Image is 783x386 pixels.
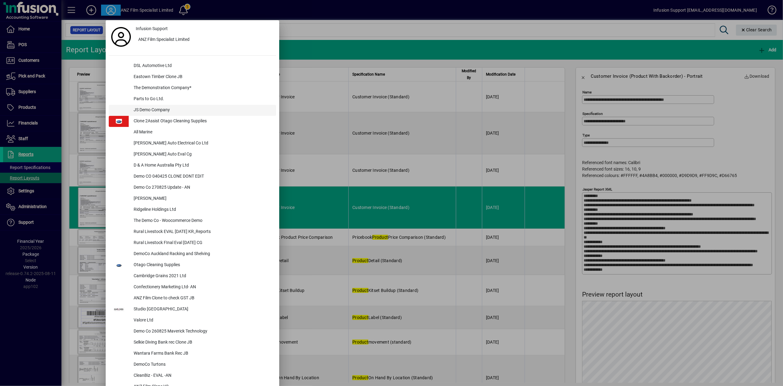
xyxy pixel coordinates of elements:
[129,182,276,193] div: Demo Co 270825 Update - AN
[133,23,276,34] a: Infusion Support
[129,249,276,260] div: DemoCo Auckland Racking and Shelving
[109,193,276,204] button: [PERSON_NAME]
[129,171,276,182] div: Demo CO 040425 CLONE DONT EDIT
[109,127,276,138] button: All Marine
[129,149,276,160] div: [PERSON_NAME] Auto Eval Cg
[109,149,276,160] button: [PERSON_NAME] Auto Eval Cg
[109,271,276,282] button: Cambridge Grains 2021 Ltd
[129,359,276,370] div: DemoCo Turtons
[129,116,276,127] div: Clone 2Assist Otago Cleaning Supplies
[129,293,276,304] div: ANZ Film Clone to check GST JB
[129,337,276,348] div: Selkie Diving Bank rec Clone JB
[129,348,276,359] div: Wantara Farms Bank Rec JB
[109,315,276,326] button: Valore Ltd
[133,34,276,45] button: ANZ Film Specialist Limited
[129,160,276,171] div: D & A Home Australia Pty Ltd
[109,116,276,127] button: Clone 2Assist Otago Cleaning Supplies
[109,282,276,293] button: Confectionery Marketing Ltd- AN
[109,171,276,182] button: Demo CO 040425 CLONE DONT EDIT
[129,215,276,226] div: The Demo Co - Woocommerce Demo
[109,304,276,315] button: Studio [GEOGRAPHIC_DATA]
[129,326,276,337] div: Demo Co 260825 Maverick Technology
[109,226,276,238] button: Rural Livestock EVAL [DATE] KR_Reports
[129,226,276,238] div: Rural Livestock EVAL [DATE] KR_Reports
[129,370,276,381] div: CleanBiz - EVAL -AN
[109,370,276,381] button: CleanBiz - EVAL -AN
[109,83,276,94] button: The Demonstration Company*
[129,315,276,326] div: Valore Ltd
[129,260,276,271] div: Otago Cleaning Supplies
[136,26,168,32] span: Infusion Support
[129,138,276,149] div: [PERSON_NAME] Auto Electrical Co Ltd
[129,83,276,94] div: The Demonstration Company*
[129,282,276,293] div: Confectionery Marketing Ltd- AN
[129,105,276,116] div: JS Demo Company
[109,249,276,260] button: DemoCo Auckland Racking and Shelving
[109,31,133,42] a: Profile
[109,72,276,83] button: Eastown Timber Clone JB
[109,348,276,359] button: Wantara Farms Bank Rec JB
[109,293,276,304] button: ANZ Film Clone to check GST JB
[109,138,276,149] button: [PERSON_NAME] Auto Electrical Co Ltd
[129,204,276,215] div: Ridgeline Holdings Ltd
[109,182,276,193] button: Demo Co 270825 Update - AN
[109,94,276,105] button: Parts to Go Ltd.
[109,204,276,215] button: Ridgeline Holdings Ltd
[129,94,276,105] div: Parts to Go Ltd.
[129,61,276,72] div: DSL Automotive Ltd
[109,337,276,348] button: Selkie Diving Bank rec Clone JB
[129,72,276,83] div: Eastown Timber Clone JB
[109,359,276,370] button: DemoCo Turtons
[129,271,276,282] div: Cambridge Grains 2021 Ltd
[109,326,276,337] button: Demo Co 260825 Maverick Technology
[109,215,276,226] button: The Demo Co - Woocommerce Demo
[129,193,276,204] div: [PERSON_NAME]
[129,127,276,138] div: All Marine
[109,260,276,271] button: Otago Cleaning Supplies
[109,61,276,72] button: DSL Automotive Ltd
[109,105,276,116] button: JS Demo Company
[109,160,276,171] button: D & A Home Australia Pty Ltd
[129,304,276,315] div: Studio [GEOGRAPHIC_DATA]
[109,238,276,249] button: Rural Livestock FInal Eval [DATE] CG
[129,238,276,249] div: Rural Livestock FInal Eval [DATE] CG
